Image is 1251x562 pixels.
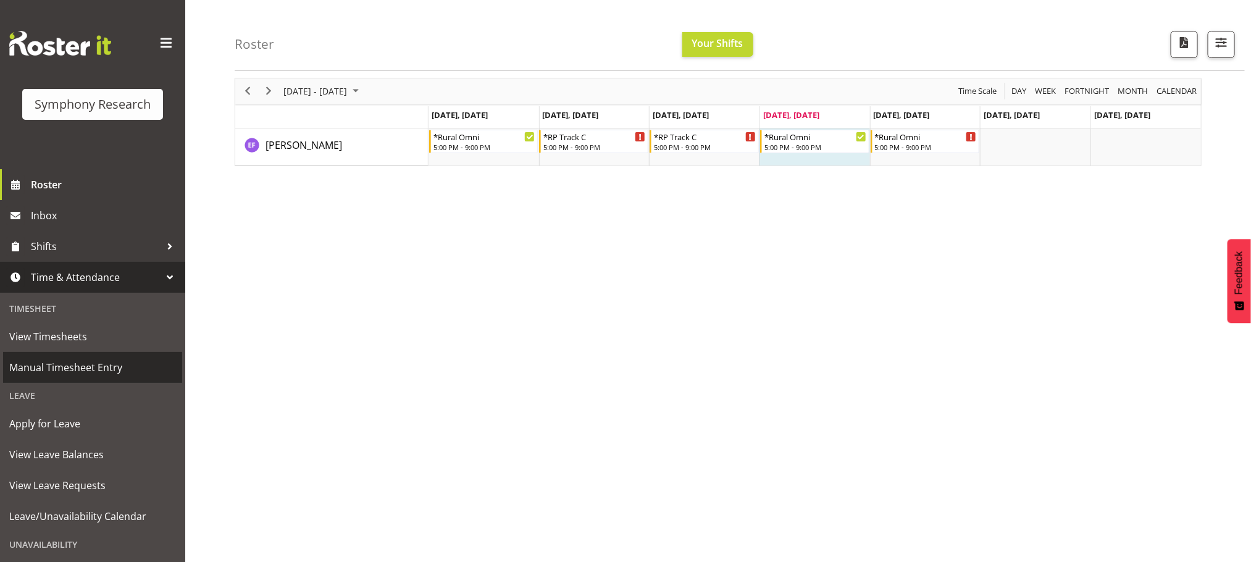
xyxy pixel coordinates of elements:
[543,109,599,120] span: [DATE], [DATE]
[429,130,538,153] div: Edmond Fernandez"s event - *Rural Omni Begin From Monday, August 18, 2025 at 5:00:00 PM GMT+12:00...
[3,439,182,470] a: View Leave Balances
[760,130,869,153] div: Edmond Fernandez"s event - *Rural Omni Begin From Thursday, August 21, 2025 at 5:00:00 PM GMT+12:...
[692,36,743,50] span: Your Shifts
[282,83,348,99] span: [DATE] - [DATE]
[1228,239,1251,323] button: Feedback - Show survey
[543,142,645,152] div: 5:00 PM - 9:00 PM
[31,268,161,287] span: Time & Attendance
[3,352,182,383] a: Manual Timesheet Entry
[429,128,1201,166] table: Timeline Week of August 21, 2025
[35,95,151,114] div: Symphony Research
[956,83,999,99] button: Time Scale
[432,109,488,120] span: [DATE], [DATE]
[1171,31,1198,58] button: Download a PDF of the roster according to the set date range.
[279,78,366,104] div: August 18 - 24, 2025
[240,83,256,99] button: Previous
[1033,83,1058,99] button: Timeline Week
[957,83,998,99] span: Time Scale
[3,408,182,439] a: Apply for Leave
[237,78,258,104] div: previous period
[650,130,759,153] div: Edmond Fernandez"s event - *RP Track C Begin From Wednesday, August 20, 2025 at 5:00:00 PM GMT+12...
[9,31,111,56] img: Rosterit website logo
[266,138,342,152] span: [PERSON_NAME]
[543,130,645,143] div: *RP Track C
[235,78,1202,166] div: Timeline Week of August 21, 2025
[9,507,176,526] span: Leave/Unavailability Calendar
[654,142,756,152] div: 5:00 PM - 9:00 PM
[3,321,182,352] a: View Timesheets
[31,175,179,194] span: Roster
[871,130,980,153] div: Edmond Fernandez"s event - *Rural Omni Begin From Friday, August 22, 2025 at 5:00:00 PM GMT+12:00...
[433,142,535,152] div: 5:00 PM - 9:00 PM
[235,37,274,51] h4: Roster
[282,83,364,99] button: August 2025
[433,130,535,143] div: *Rural Omni
[3,470,182,501] a: View Leave Requests
[654,130,756,143] div: *RP Track C
[266,138,342,153] a: [PERSON_NAME]
[764,130,866,143] div: *Rural Omni
[235,128,429,166] td: Edmond Fernandez resource
[3,501,182,532] a: Leave/Unavailability Calendar
[682,32,753,57] button: Your Shifts
[1155,83,1198,99] span: calendar
[653,109,709,120] span: [DATE], [DATE]
[1116,83,1149,99] span: Month
[539,130,648,153] div: Edmond Fernandez"s event - *RP Track C Begin From Tuesday, August 19, 2025 at 5:00:00 PM GMT+12:0...
[763,109,819,120] span: [DATE], [DATE]
[3,296,182,321] div: Timesheet
[1063,83,1110,99] span: Fortnight
[31,237,161,256] span: Shifts
[9,414,176,433] span: Apply for Leave
[1063,83,1111,99] button: Fortnight
[764,142,866,152] div: 5:00 PM - 9:00 PM
[1234,251,1245,295] span: Feedback
[874,109,930,120] span: [DATE], [DATE]
[1034,83,1057,99] span: Week
[875,130,977,143] div: *Rural Omni
[9,476,176,495] span: View Leave Requests
[258,78,279,104] div: next period
[9,445,176,464] span: View Leave Balances
[261,83,277,99] button: Next
[1010,83,1027,99] span: Day
[1116,83,1150,99] button: Timeline Month
[1094,109,1150,120] span: [DATE], [DATE]
[31,206,179,225] span: Inbox
[1155,83,1199,99] button: Month
[1208,31,1235,58] button: Filter Shifts
[3,532,182,557] div: Unavailability
[9,327,176,346] span: View Timesheets
[1010,83,1029,99] button: Timeline Day
[875,142,977,152] div: 5:00 PM - 9:00 PM
[984,109,1040,120] span: [DATE], [DATE]
[3,383,182,408] div: Leave
[9,358,176,377] span: Manual Timesheet Entry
